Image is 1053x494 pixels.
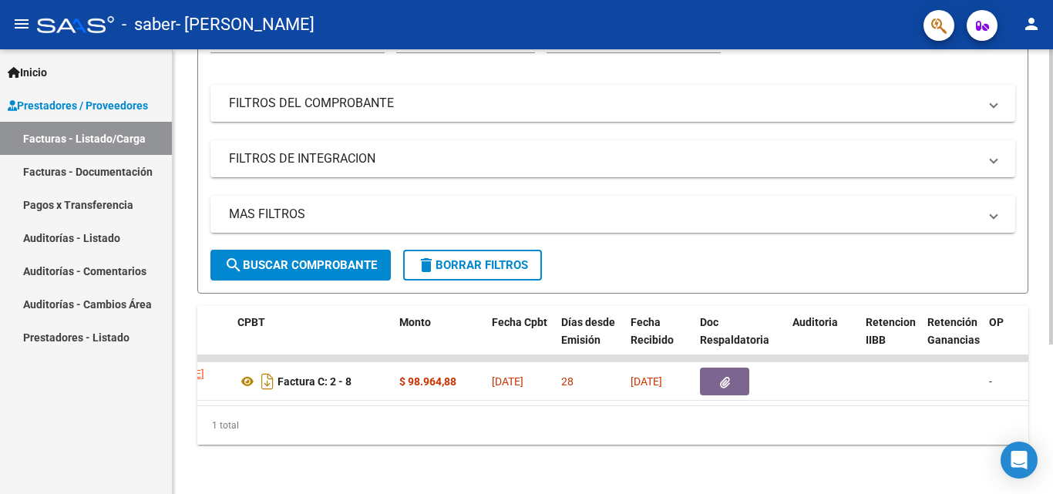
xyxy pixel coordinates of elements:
[921,306,983,374] datatable-header-cell: Retención Ganancias
[786,306,860,374] datatable-header-cell: Auditoria
[224,256,243,274] mat-icon: search
[486,306,555,374] datatable-header-cell: Fecha Cpbt
[229,95,978,112] mat-panel-title: FILTROS DEL COMPROBANTE
[197,406,1028,445] div: 1 total
[12,15,31,33] mat-icon: menu
[989,316,1004,328] span: OP
[122,8,176,42] span: - saber
[231,306,393,374] datatable-header-cell: CPBT
[237,316,265,328] span: CPBT
[983,306,1045,374] datatable-header-cell: OP
[561,375,574,388] span: 28
[561,316,615,346] span: Días desde Emisión
[1001,442,1038,479] div: Open Intercom Messenger
[860,306,921,374] datatable-header-cell: Retencion IIBB
[229,206,978,223] mat-panel-title: MAS FILTROS
[555,306,624,374] datatable-header-cell: Días desde Emisión
[224,258,377,272] span: Buscar Comprobante
[631,316,674,346] span: Fecha Recibido
[257,369,278,394] i: Descargar documento
[229,150,978,167] mat-panel-title: FILTROS DE INTEGRACION
[278,375,352,388] strong: Factura C: 2 - 8
[866,316,916,346] span: Retencion IIBB
[792,316,838,328] span: Auditoria
[1022,15,1041,33] mat-icon: person
[927,316,980,346] span: Retención Ganancias
[492,375,523,388] span: [DATE]
[210,250,391,281] button: Buscar Comprobante
[624,306,694,374] datatable-header-cell: Fecha Recibido
[989,375,992,388] span: -
[403,250,542,281] button: Borrar Filtros
[210,196,1015,233] mat-expansion-panel-header: MAS FILTROS
[176,8,315,42] span: - [PERSON_NAME]
[8,97,148,114] span: Prestadores / Proveedores
[399,316,431,328] span: Monto
[700,316,769,346] span: Doc Respaldatoria
[210,140,1015,177] mat-expansion-panel-header: FILTROS DE INTEGRACION
[417,256,436,274] mat-icon: delete
[8,64,47,81] span: Inicio
[631,375,662,388] span: [DATE]
[492,316,547,328] span: Fecha Cpbt
[399,375,456,388] strong: $ 98.964,88
[210,85,1015,122] mat-expansion-panel-header: FILTROS DEL COMPROBANTE
[417,258,528,272] span: Borrar Filtros
[393,306,486,374] datatable-header-cell: Monto
[694,306,786,374] datatable-header-cell: Doc Respaldatoria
